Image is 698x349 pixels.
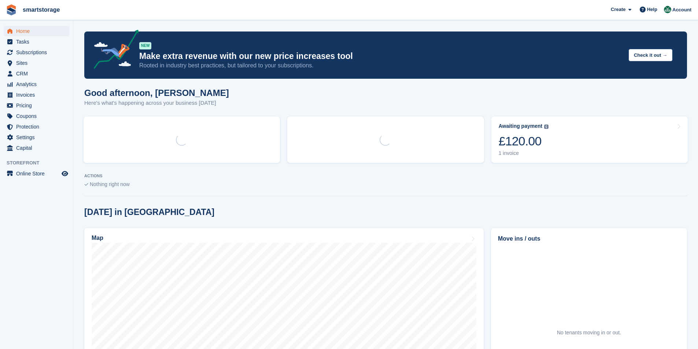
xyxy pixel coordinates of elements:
[84,99,229,107] p: Here's what's happening across your business [DATE]
[16,111,60,121] span: Coupons
[84,207,214,217] h2: [DATE] in [GEOGRAPHIC_DATA]
[16,122,60,132] span: Protection
[498,234,680,243] h2: Move ins / outs
[611,6,625,13] span: Create
[139,42,151,49] div: NEW
[491,116,688,163] a: Awaiting payment £120.00 1 invoice
[7,159,73,167] span: Storefront
[84,88,229,98] h1: Good afternoon, [PERSON_NAME]
[4,90,69,100] a: menu
[16,100,60,111] span: Pricing
[139,51,623,62] p: Make extra revenue with our new price increases tool
[647,6,657,13] span: Help
[16,143,60,153] span: Capital
[4,68,69,79] a: menu
[557,329,621,337] div: No tenants moving in or out.
[4,132,69,142] a: menu
[4,47,69,57] a: menu
[4,26,69,36] a: menu
[4,122,69,132] a: menu
[16,132,60,142] span: Settings
[544,125,549,129] img: icon-info-grey-7440780725fd019a000dd9b08b2336e03edf1995a4989e88bcd33f0948082b44.svg
[139,62,623,70] p: Rooted in industry best practices, but tailored to your subscriptions.
[16,79,60,89] span: Analytics
[4,79,69,89] a: menu
[88,30,139,71] img: price-adjustments-announcement-icon-8257ccfd72463d97f412b2fc003d46551f7dbcb40ab6d574587a9cd5c0d94...
[672,6,691,14] span: Account
[499,134,549,149] div: £120.00
[16,90,60,100] span: Invoices
[629,49,672,61] button: Check it out →
[4,143,69,153] a: menu
[4,100,69,111] a: menu
[4,168,69,179] a: menu
[84,183,88,186] img: blank_slate_check_icon-ba018cac091ee9be17c0a81a6c232d5eb81de652e7a59be601be346b1b6ddf79.svg
[16,47,60,57] span: Subscriptions
[4,37,69,47] a: menu
[20,4,63,16] a: smartstorage
[16,168,60,179] span: Online Store
[84,174,687,178] p: ACTIONS
[664,6,671,13] img: Peter Britcliffe
[16,58,60,68] span: Sites
[499,150,549,156] div: 1 invoice
[4,111,69,121] a: menu
[499,123,543,129] div: Awaiting payment
[60,169,69,178] a: Preview store
[16,68,60,79] span: CRM
[90,181,130,187] span: Nothing right now
[16,26,60,36] span: Home
[6,4,17,15] img: stora-icon-8386f47178a22dfd0bd8f6a31ec36ba5ce8667c1dd55bd0f319d3a0aa187defe.svg
[4,58,69,68] a: menu
[92,235,103,241] h2: Map
[16,37,60,47] span: Tasks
